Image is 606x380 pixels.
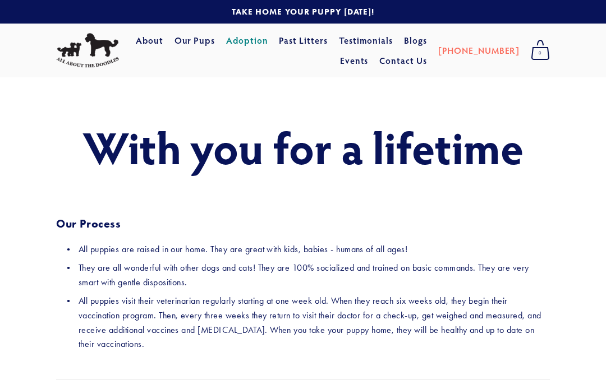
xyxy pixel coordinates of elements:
[279,34,328,46] a: Past Litters
[56,122,550,172] h1: With you for a lifetime
[56,217,121,230] strong: Our Process
[340,50,369,71] a: Events
[339,30,393,50] a: Testimonials
[379,50,427,71] a: Contact Us
[226,30,268,50] a: Adoption
[438,40,520,61] a: [PHONE_NUMBER]
[79,242,550,257] p: All puppies are raised in our home. They are great with kids, babies - humans of all ages!
[404,30,427,50] a: Blogs
[531,46,550,61] span: 0
[56,33,119,68] img: All About The Doodles
[79,294,550,351] p: All puppies visit their veterinarian regularly starting at one week old. When they reach six week...
[525,36,555,64] a: 0 items in cart
[175,30,215,50] a: Our Pups
[79,261,550,289] p: They are all wonderful with other dogs and cats! They are 100% socialized and trained on basic co...
[136,30,163,50] a: About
